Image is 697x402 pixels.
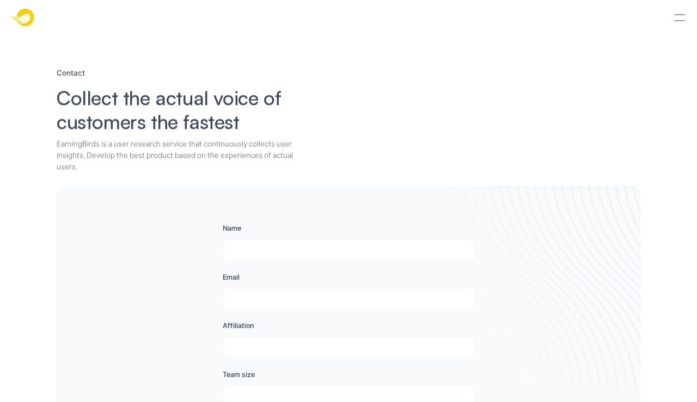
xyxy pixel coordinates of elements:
[223,223,241,234] p: Name
[57,67,85,79] p: Contact
[223,272,240,283] p: Email
[57,86,304,134] h1: Collect the actual voice of customers the fastest
[11,4,37,30] img: Logo
[57,138,304,172] p: EarningBirds is a user research service that continuously collects user insights. Develop the bes...
[223,320,254,331] p: Affiliation
[223,369,255,380] p: Team size
[223,288,475,310] input: Email
[223,239,475,261] input: Name
[223,337,475,358] input: Affiliation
